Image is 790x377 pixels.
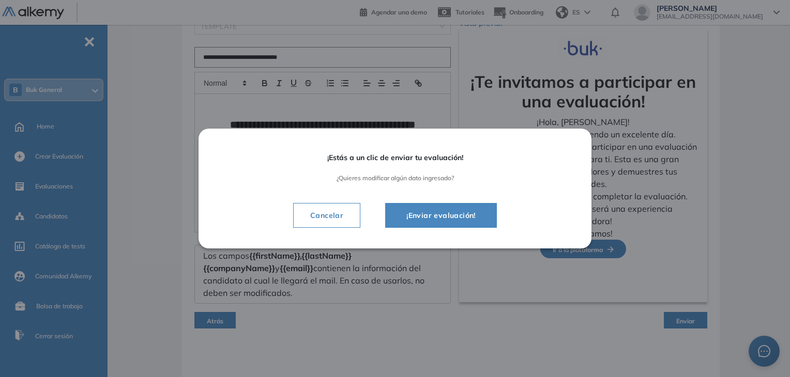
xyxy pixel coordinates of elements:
[227,175,563,182] span: ¿Quieres modificar algún dato ingresado?
[227,153,563,162] span: ¡Estás a un clic de enviar tu evaluación!
[385,203,497,228] button: ¡Enviar evaluación!
[302,209,352,222] span: Cancelar
[293,203,360,228] button: Cancelar
[398,209,484,222] span: ¡Enviar evaluación!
